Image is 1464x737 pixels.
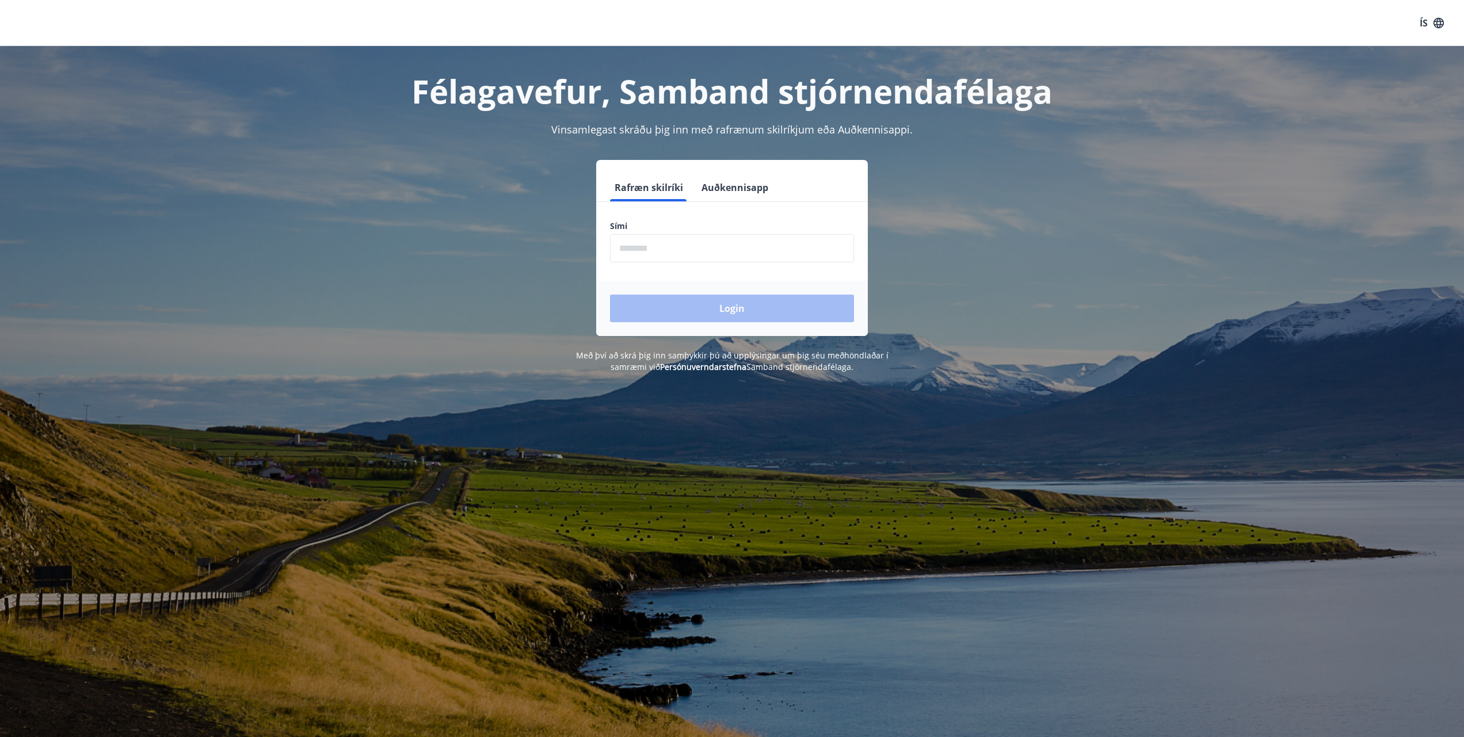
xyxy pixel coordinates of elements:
span: Vinsamlegast skráðu þig inn með rafrænum skilríkjum eða Auðkennisappi. [551,123,913,136]
h1: Félagavefur, Samband stjórnendafélaga [331,69,1133,113]
button: Auðkennisapp [697,174,773,201]
button: Rafræn skilríki [610,174,688,201]
a: Persónuverndarstefna [660,361,746,372]
button: ÍS [1413,13,1450,33]
span: Með því að skrá þig inn samþykkir þú að upplýsingar um þig séu meðhöndlaðar í samræmi við Samband... [576,350,889,372]
label: Sími [610,220,854,232]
